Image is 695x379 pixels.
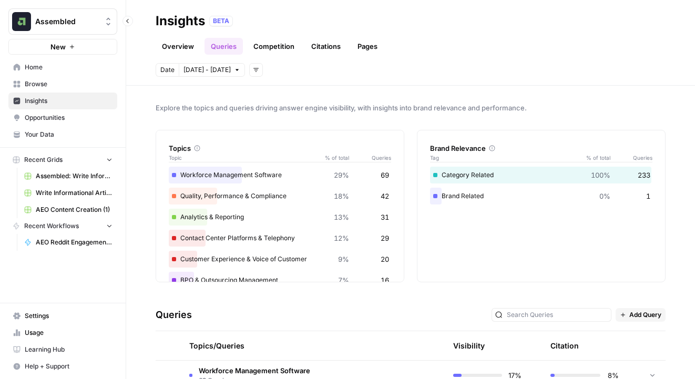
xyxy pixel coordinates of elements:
span: Assembled: Write Informational Article [36,171,113,181]
span: 9% [338,254,349,264]
button: New [8,39,117,55]
span: 69 [381,170,389,180]
span: 16 [381,275,389,285]
span: Add Query [629,310,661,320]
span: Date [160,65,175,75]
span: Topic [169,153,318,162]
span: 0% [599,191,610,201]
span: 12% [334,233,349,243]
a: Settings [8,308,117,324]
div: BPO & Outsourcing Management [169,272,391,289]
a: Learning Hub [8,341,117,358]
a: Insights [8,93,117,109]
img: Assembled Logo [12,12,31,31]
span: Insights [25,96,113,106]
span: 29% [334,170,349,180]
a: Home [8,59,117,76]
span: 20 [381,254,389,264]
span: 1 [646,191,650,201]
div: Quality, Performance & Compliance [169,188,391,204]
span: 31 [381,212,389,222]
input: Search Queries [507,310,608,320]
div: Brand Related [430,188,652,204]
div: Analytics & Reporting [169,209,391,226]
a: Usage [8,324,117,341]
span: Help + Support [25,362,113,371]
a: Overview [156,38,200,55]
button: [DATE] - [DATE] [179,63,245,77]
a: Opportunities [8,109,117,126]
div: Brand Relevance [430,143,652,153]
a: AEO Reddit Engagement - Fork [19,234,117,251]
div: BETA [209,16,233,26]
span: 42 [381,191,389,201]
h3: Queries [156,308,192,322]
span: Settings [25,311,113,321]
span: Opportunities [25,113,113,122]
span: Tag [430,153,579,162]
a: Browse [8,76,117,93]
span: Your Data [25,130,113,139]
a: Pages [351,38,384,55]
span: Explore the topics and queries driving answer engine visibility, with insights into brand relevan... [156,103,666,113]
span: New [50,42,66,52]
button: Recent Grids [8,152,117,168]
button: Recent Workflows [8,218,117,234]
a: Queries [205,38,243,55]
div: Workforce Management Software [169,167,391,183]
span: 13% [334,212,349,222]
a: Write Informational Article [19,185,117,201]
div: Insights [156,13,205,29]
span: 18% [334,191,349,201]
div: Citation [550,331,579,360]
span: % of total [318,153,349,162]
span: Queries [610,153,652,162]
a: Citations [305,38,347,55]
span: [DATE] - [DATE] [183,65,231,75]
span: 7% [338,275,349,285]
div: Topics/Queries [189,331,336,360]
span: % of total [579,153,610,162]
a: Competition [247,38,301,55]
div: Visibility [453,341,485,351]
span: 100% [591,170,610,180]
span: Learning Hub [25,345,113,354]
span: 233 [638,170,650,180]
span: AEO Content Creation (1) [36,205,113,214]
span: Usage [25,328,113,337]
a: AEO Content Creation (1) [19,201,117,218]
div: Category Related [430,167,652,183]
span: 29 [381,233,389,243]
span: Workforce Management Software [199,365,310,376]
a: Assembled: Write Informational Article [19,168,117,185]
button: Add Query [616,308,666,322]
div: Topics [169,143,391,153]
span: Browse [25,79,113,89]
span: Recent Grids [24,155,63,165]
span: Recent Workflows [24,221,79,231]
div: Customer Experience & Voice of Customer [169,251,391,268]
span: Assembled [35,16,99,27]
span: Home [25,63,113,72]
div: Contact Center Platforms & Telephony [169,230,391,247]
a: Your Data [8,126,117,143]
span: Write Informational Article [36,188,113,198]
span: AEO Reddit Engagement - Fork [36,238,113,247]
button: Help + Support [8,358,117,375]
span: Queries [349,153,391,162]
button: Workspace: Assembled [8,8,117,35]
